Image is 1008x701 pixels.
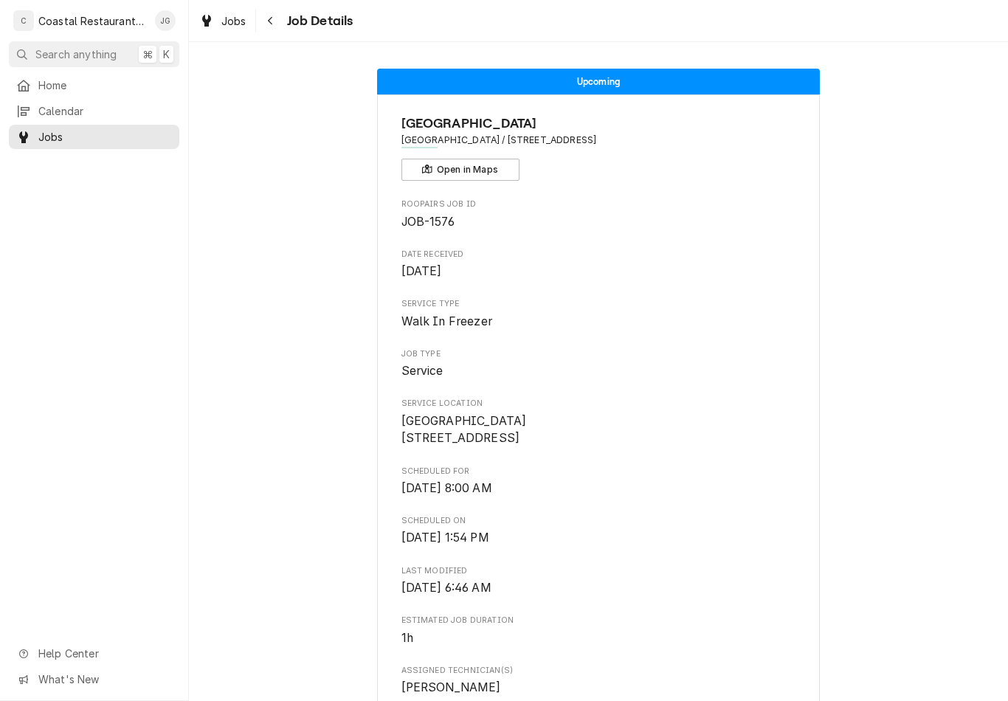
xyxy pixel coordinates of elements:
[401,264,442,278] span: [DATE]
[401,213,796,231] span: Roopairs Job ID
[401,565,796,577] span: Last Modified
[401,348,796,380] div: Job Type
[401,249,796,280] div: Date Received
[401,679,796,697] span: Assigned Technician(s)
[9,125,179,149] a: Jobs
[38,103,172,119] span: Calendar
[401,531,489,545] span: [DATE] 1:54 PM
[401,529,796,547] span: Scheduled On
[401,481,492,495] span: [DATE] 8:00 AM
[401,665,796,677] span: Assigned Technician(s)
[401,249,796,260] span: Date Received
[155,10,176,31] div: JG
[401,348,796,360] span: Job Type
[221,13,246,29] span: Jobs
[401,114,796,181] div: Client Information
[401,263,796,280] span: Date Received
[401,362,796,380] span: Job Type
[142,46,153,62] span: ⌘
[401,198,796,230] div: Roopairs Job ID
[401,314,492,328] span: Walk In Freezer
[401,298,796,330] div: Service Type
[163,46,170,62] span: K
[401,198,796,210] span: Roopairs Job ID
[401,615,796,626] span: Estimated Job Duration
[401,466,796,477] span: Scheduled For
[401,134,796,147] span: Address
[13,10,34,31] div: C
[401,579,796,597] span: Last Modified
[38,77,172,93] span: Home
[193,9,252,33] a: Jobs
[9,41,179,67] button: Search anything⌘K
[377,69,820,94] div: Status
[38,646,170,661] span: Help Center
[155,10,176,31] div: James Gatton's Avatar
[401,398,796,410] span: Service Location
[401,480,796,497] span: Scheduled For
[401,114,796,134] span: Name
[401,581,491,595] span: [DATE] 6:46 AM
[35,46,117,62] span: Search anything
[401,615,796,646] div: Estimated Job Duration
[9,641,179,666] a: Go to Help Center
[38,671,170,687] span: What's New
[401,414,527,446] span: [GEOGRAPHIC_DATA] [STREET_ADDRESS]
[401,398,796,447] div: Service Location
[577,77,620,86] span: Upcoming
[9,73,179,97] a: Home
[401,631,413,645] span: 1h
[401,665,796,697] div: Assigned Technician(s)
[38,129,172,145] span: Jobs
[259,9,283,32] button: Navigate back
[401,680,501,694] span: [PERSON_NAME]
[401,515,796,527] span: Scheduled On
[401,298,796,310] span: Service Type
[38,13,147,29] div: Coastal Restaurant Repair
[401,412,796,447] span: Service Location
[401,629,796,647] span: Estimated Job Duration
[401,364,443,378] span: Service
[9,99,179,123] a: Calendar
[9,667,179,691] a: Go to What's New
[401,466,796,497] div: Scheduled For
[401,159,519,181] button: Open in Maps
[401,313,796,331] span: Service Type
[401,515,796,547] div: Scheduled On
[401,215,455,229] span: JOB-1576
[283,11,353,31] span: Job Details
[401,565,796,597] div: Last Modified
